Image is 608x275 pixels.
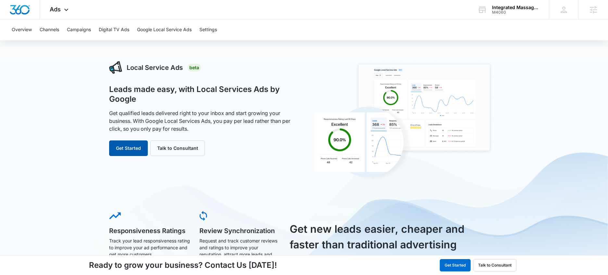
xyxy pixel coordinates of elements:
[89,259,277,271] h4: Ready to grow your business? Contact Us [DATE]!
[290,221,472,253] h3: Get new leads easier, cheaper and faster than traditional advertising
[40,20,59,40] button: Channels
[109,237,190,258] p: Track your lead responsiveness rating to improve your ad performance and get more customers.
[199,228,281,234] h5: Review Synchronization
[67,20,91,40] button: Campaigns
[99,20,129,40] button: Digital TV Ads
[109,140,148,156] button: Get Started
[440,259,471,271] button: Get Started
[137,20,192,40] button: Google Local Service Ads
[199,237,281,265] p: Request and track customer reviews and ratings to improve your reputation, attract more leads and...
[473,259,516,271] button: Talk to Consultant
[127,63,183,72] h3: Local Service Ads
[109,85,297,104] h1: Leads made easy, with Local Services Ads by Google
[50,6,61,13] span: Ads
[492,5,539,10] div: account name
[187,64,201,72] div: Beta
[12,20,32,40] button: Overview
[492,10,539,15] div: account id
[109,228,190,234] h5: Responsiveness Ratings
[150,140,205,156] button: Talk to Consultant
[199,20,217,40] button: Settings
[109,109,297,133] p: Get qualified leads delivered right to your inbox and start growing your business. With Google Lo...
